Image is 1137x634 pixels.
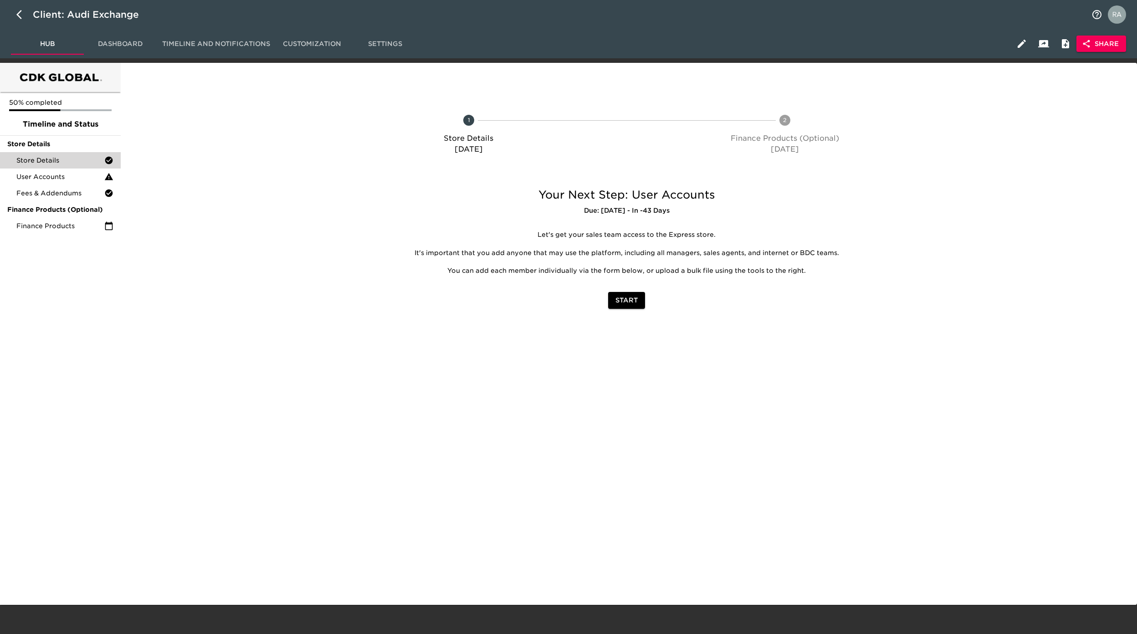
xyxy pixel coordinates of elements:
[9,98,112,107] p: 50% completed
[630,133,940,144] p: Finance Products (Optional)
[608,292,645,309] button: Start
[281,38,343,50] span: Customization
[615,295,638,306] span: Start
[299,188,954,202] h5: Your Next Step: User Accounts
[16,38,78,50] span: Hub
[16,221,104,230] span: Finance Products
[1055,33,1076,55] button: Internal Notes and Comments
[1033,33,1055,55] button: Client View
[299,206,954,216] h6: Due: [DATE] - In -43 Days
[16,189,104,198] span: Fees & Addendums
[89,38,151,50] span: Dashboard
[354,38,416,50] span: Settings
[7,119,113,130] span: Timeline and Status
[783,117,787,123] text: 2
[1076,36,1126,52] button: Share
[33,7,152,22] div: Client: Audi Exchange
[7,139,113,148] span: Store Details
[630,144,940,155] p: [DATE]
[1108,5,1126,24] img: Profile
[314,133,623,144] p: Store Details
[16,156,104,165] span: Store Details
[162,38,270,50] span: Timeline and Notifications
[1086,4,1108,26] button: notifications
[1084,38,1119,50] span: Share
[306,266,947,276] p: You can add each member individually via the form below, or upload a bulk file using the tools to...
[467,117,470,123] text: 1
[7,205,113,214] span: Finance Products (Optional)
[306,230,947,240] p: Let's get your sales team access to the Express store.
[1011,33,1033,55] button: Edit Hub
[306,249,947,258] p: It's important that you add anyone that may use the platform, including all managers, sales agent...
[16,172,104,181] span: User Accounts
[314,144,623,155] p: [DATE]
